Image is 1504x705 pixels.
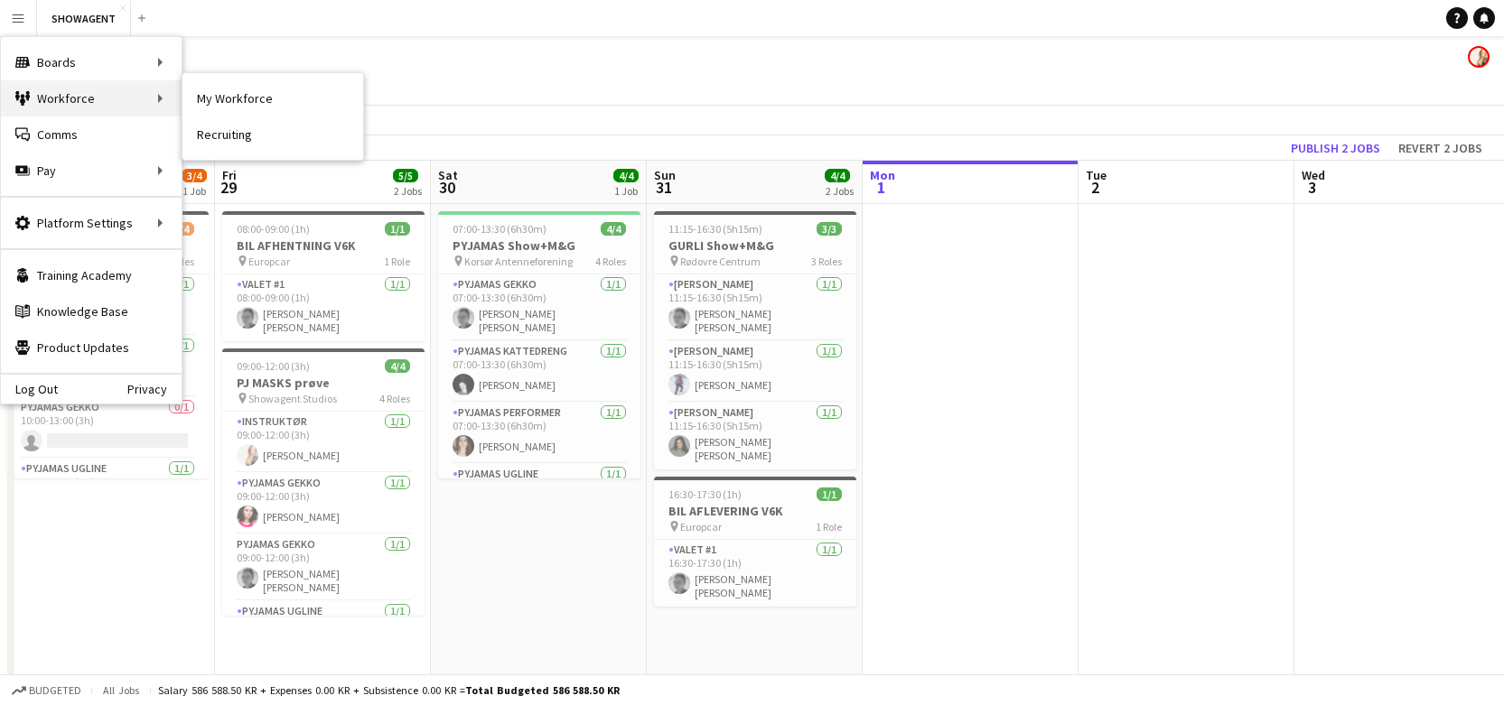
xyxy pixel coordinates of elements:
[220,177,237,198] span: 29
[438,211,640,478] app-job-card: 07:00-13:30 (6h30m)4/4PYJAMAS Show+M&G Korsør Antenneforening4 RolesPYJAMAS GEKKO1/107:00-13:30 (...
[680,520,722,533] span: Europcar
[222,412,425,473] app-card-role: INSTRUKTØR1/109:00-12:00 (3h)[PERSON_NAME]
[158,683,620,697] div: Salary 586 588.50 KR + Expenses 0.00 KR + Subsistence 0.00 KR =
[438,341,640,403] app-card-role: PYJAMAS KATTEDRENG1/107:00-13:30 (6h30m)[PERSON_NAME]
[385,222,410,236] span: 1/1
[654,211,856,469] app-job-card: 11:15-16:30 (5h15m)3/3GURLI Show+M&G Rødovre Centrum3 Roles[PERSON_NAME]1/111:15-16:30 (5h15m)[PE...
[1284,136,1387,160] button: Publish 2 jobs
[222,348,425,616] app-job-card: 09:00-12:00 (3h)4/4PJ MASKS prøve Showagent Studios4 RolesINSTRUKTØR1/109:00-12:00 (3h)[PERSON_NA...
[816,520,842,533] span: 1 Role
[651,177,676,198] span: 31
[237,359,310,373] span: 09:00-12:00 (3h)
[1,257,182,293] a: Training Academy
[825,169,850,182] span: 4/4
[654,477,856,607] app-job-card: 16:30-17:30 (1h)1/1BIL AFLEVERING V6K Europcar1 RoleValet #11/116:30-17:30 (1h)[PERSON_NAME] [PER...
[1083,177,1107,198] span: 2
[385,359,410,373] span: 4/4
[1,329,182,366] a: Product Updates
[438,403,640,464] app-card-role: PYJAMAS Performer1/107:00-13:30 (6h30m)[PERSON_NAME]
[817,222,842,236] span: 3/3
[1299,177,1325,198] span: 3
[601,222,626,236] span: 4/4
[1,116,182,153] a: Comms
[1,382,58,396] a: Log Out
[9,681,84,700] button: Budgeted
[654,341,856,403] app-card-role: [PERSON_NAME]1/111:15-16:30 (5h15m)[PERSON_NAME]
[182,116,363,153] a: Recruiting
[182,80,363,116] a: My Workforce
[6,397,209,459] app-card-role: PYJAMAS GEKKO0/110:00-13:00 (3h)
[1391,136,1490,160] button: Revert 2 jobs
[465,683,620,697] span: Total Budgeted 586 588.50 KR
[29,684,81,697] span: Budgeted
[613,169,639,182] span: 4/4
[1,80,182,116] div: Workforce
[826,184,854,198] div: 2 Jobs
[182,169,207,182] span: 3/4
[870,167,895,183] span: Mon
[464,255,573,268] span: Korsør Antenneforening
[222,167,237,183] span: Fri
[654,237,856,254] h3: GURLI Show+M&G
[222,274,425,341] app-card-role: Valet #11/108:00-09:00 (1h)[PERSON_NAME] [PERSON_NAME] [PERSON_NAME]
[1,153,182,189] div: Pay
[6,459,209,525] app-card-role: PYJAMAS UGLINE1/110:00-13:00 (3h)
[182,184,206,198] div: 1 Job
[614,184,638,198] div: 1 Job
[237,222,310,236] span: 08:00-09:00 (1h)
[248,392,337,405] span: Showagent Studios
[1,293,182,329] a: Knowledge Base
[654,403,856,469] app-card-role: [PERSON_NAME]1/111:15-16:30 (5h15m)[PERSON_NAME] [PERSON_NAME]
[379,392,410,405] span: 4 Roles
[668,222,762,236] span: 11:15-16:30 (5h15m)
[654,274,856,341] app-card-role: [PERSON_NAME]1/111:15-16:30 (5h15m)[PERSON_NAME] [PERSON_NAME] [PERSON_NAME]
[438,237,640,254] h3: PYJAMAS Show+M&G
[222,473,425,534] app-card-role: PYJAMAS GEKKO1/109:00-12:00 (3h)[PERSON_NAME]
[222,601,425,668] app-card-role: PYJAMAS UGLINE1/1
[222,237,425,254] h3: BIL AFHENTNING V6K
[453,222,546,236] span: 07:00-13:30 (6h30m)
[438,274,640,341] app-card-role: PYJAMAS GEKKO1/107:00-13:30 (6h30m)[PERSON_NAME] [PERSON_NAME] [PERSON_NAME]
[654,167,676,183] span: Sun
[222,375,425,391] h3: PJ MASKS prøve
[654,540,856,607] app-card-role: Valet #11/116:30-17:30 (1h)[PERSON_NAME] [PERSON_NAME] [PERSON_NAME]
[654,503,856,519] h3: BIL AFLEVERING V6K
[1468,46,1490,68] app-user-avatar: Carolina Lybeck-Nørgaard
[1302,167,1325,183] span: Wed
[1086,167,1107,183] span: Tue
[1,205,182,241] div: Platform Settings
[394,184,422,198] div: 2 Jobs
[222,211,425,341] app-job-card: 08:00-09:00 (1h)1/1BIL AFHENTNING V6K Europcar1 RoleValet #11/108:00-09:00 (1h)[PERSON_NAME] [PER...
[127,382,182,396] a: Privacy
[384,255,410,268] span: 1 Role
[438,464,640,531] app-card-role: PYJAMAS UGLINE1/1
[595,255,626,268] span: 4 Roles
[99,683,143,697] span: All jobs
[680,255,761,268] span: Rødovre Centrum
[811,255,842,268] span: 3 Roles
[393,169,418,182] span: 5/5
[438,167,458,183] span: Sat
[435,177,458,198] span: 30
[222,534,425,601] app-card-role: PYJAMAS GEKKO1/109:00-12:00 (3h)[PERSON_NAME] [PERSON_NAME] [PERSON_NAME]
[817,487,842,501] span: 1/1
[248,255,290,268] span: Europcar
[37,1,131,36] button: SHOWAGENT
[668,487,742,501] span: 16:30-17:30 (1h)
[1,44,182,80] div: Boards
[867,177,895,198] span: 1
